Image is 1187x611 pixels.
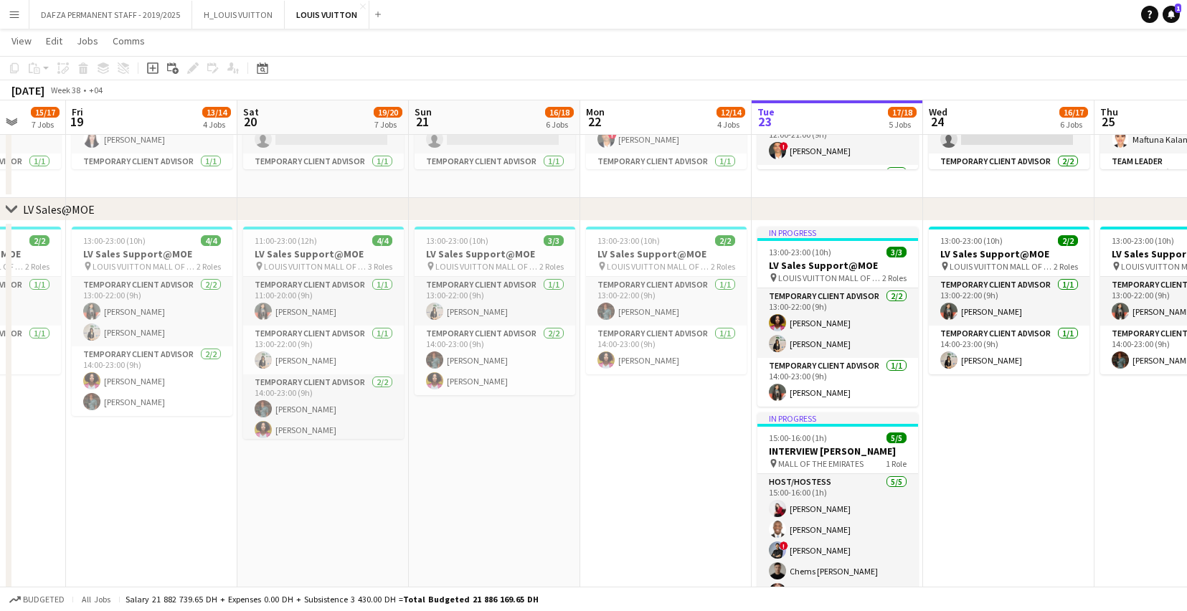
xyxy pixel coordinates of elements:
span: View [11,34,32,47]
div: +04 [89,85,103,95]
a: Jobs [71,32,104,50]
a: Edit [40,32,68,50]
a: View [6,32,37,50]
span: Total Budgeted 21 886 169.65 DH [403,594,539,605]
span: Comms [113,34,145,47]
a: 1 [1163,6,1180,23]
span: Week 38 [47,85,83,95]
span: 1 [1175,4,1181,13]
button: DAFZA PERMANENT STAFF - 2019/2025 [29,1,192,29]
span: All jobs [79,594,113,605]
button: Budgeted [7,592,67,607]
span: Budgeted [23,595,65,605]
div: LV Sales@MOE [23,202,95,217]
a: Comms [107,32,151,50]
span: Edit [46,34,62,47]
span: Jobs [77,34,98,47]
button: H_LOUIS VUITTON [192,1,285,29]
div: [DATE] [11,83,44,98]
button: LOUIS VUITTON [285,1,369,29]
div: Salary 21 882 739.65 DH + Expenses 0.00 DH + Subsistence 3 430.00 DH = [126,594,539,605]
